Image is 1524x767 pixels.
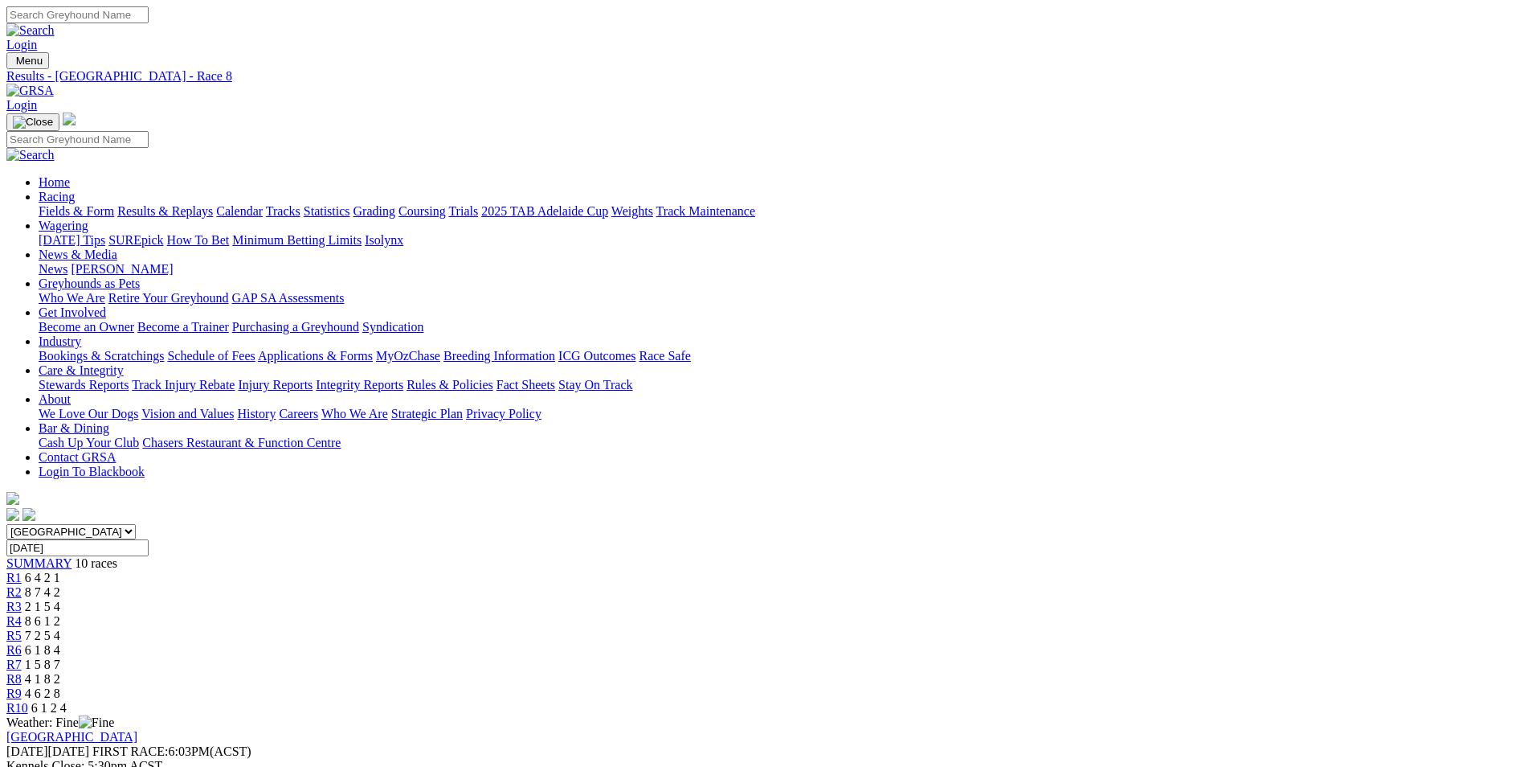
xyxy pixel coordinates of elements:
span: 7 2 5 4 [25,629,60,642]
span: [DATE] [6,744,48,758]
a: R9 [6,687,22,700]
div: Greyhounds as Pets [39,291,1518,306]
a: Chasers Restaurant & Function Centre [142,436,341,449]
span: 1 5 8 7 [25,658,60,671]
a: Stay On Track [558,378,632,392]
a: News & Media [39,248,117,261]
a: Care & Integrity [39,363,124,377]
span: FIRST RACE: [92,744,168,758]
input: Select date [6,539,149,556]
a: News [39,262,67,276]
a: ICG Outcomes [558,349,635,363]
a: Home [39,175,70,189]
span: 6 1 8 4 [25,643,60,657]
a: Become a Trainer [137,320,229,334]
a: We Love Our Dogs [39,407,138,420]
a: Get Involved [39,306,106,319]
a: Greyhounds as Pets [39,277,140,290]
button: Toggle navigation [6,113,59,131]
a: Bookings & Scratchings [39,349,164,363]
div: News & Media [39,262,1518,277]
a: Grading [353,204,395,218]
a: MyOzChase [376,349,440,363]
img: facebook.svg [6,508,19,521]
a: SUREpick [108,233,163,247]
a: [DATE] Tips [39,233,105,247]
a: Results - [GEOGRAPHIC_DATA] - Race 8 [6,69,1518,84]
button: Toggle navigation [6,52,49,69]
a: Trials [448,204,478,218]
a: Fact Sheets [496,378,555,392]
a: Integrity Reports [316,378,403,392]
input: Search [6,131,149,148]
div: Wagering [39,233,1518,248]
div: Get Involved [39,320,1518,334]
a: Become an Owner [39,320,134,334]
a: Breeding Information [443,349,555,363]
span: 6 4 2 1 [25,571,60,584]
a: Stewards Reports [39,378,129,392]
a: Careers [279,407,318,420]
span: Menu [16,55,43,67]
a: Syndication [362,320,423,334]
span: 2 1 5 4 [25,600,60,613]
a: Login [6,38,37,51]
a: Login [6,98,37,112]
img: logo-grsa-white.png [6,492,19,505]
a: Fields & Form [39,204,114,218]
span: R8 [6,672,22,686]
span: 6:03PM(ACST) [92,744,251,758]
a: R6 [6,643,22,657]
a: About [39,392,71,406]
a: Retire Your Greyhound [108,291,229,305]
input: Search [6,6,149,23]
span: 8 6 1 2 [25,614,60,628]
span: [DATE] [6,744,89,758]
div: Industry [39,349,1518,363]
a: SUMMARY [6,556,72,570]
a: R10 [6,701,28,715]
div: Racing [39,204,1518,219]
img: GRSA [6,84,54,98]
a: Statistics [304,204,350,218]
a: Race Safe [639,349,690,363]
span: 10 races [75,556,117,570]
a: Track Injury Rebate [132,378,235,392]
a: Privacy Policy [466,407,541,420]
a: Calendar [216,204,263,218]
a: Contact GRSA [39,450,116,464]
img: Search [6,148,55,162]
img: twitter.svg [22,508,35,521]
a: Coursing [398,204,446,218]
a: GAP SA Assessments [232,291,345,305]
a: Who We Are [39,291,105,305]
a: Track Maintenance [656,204,755,218]
span: 6 1 2 4 [31,701,67,715]
span: 8 7 4 2 [25,585,60,599]
span: R1 [6,571,22,584]
a: 2025 TAB Adelaide Cup [481,204,608,218]
a: Purchasing a Greyhound [232,320,359,334]
a: Bar & Dining [39,421,109,435]
span: R3 [6,600,22,613]
a: Cash Up Your Club [39,436,139,449]
a: Minimum Betting Limits [232,233,362,247]
a: Strategic Plan [391,407,463,420]
a: Rules & Policies [407,378,493,392]
a: [PERSON_NAME] [71,262,173,276]
span: 4 6 2 8 [25,687,60,700]
a: Who We Are [321,407,388,420]
a: R2 [6,585,22,599]
img: Fine [79,716,114,730]
a: Results & Replays [117,204,213,218]
span: 4 1 8 2 [25,672,60,686]
a: R7 [6,658,22,671]
img: logo-grsa-white.png [63,113,76,125]
span: R5 [6,629,22,642]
